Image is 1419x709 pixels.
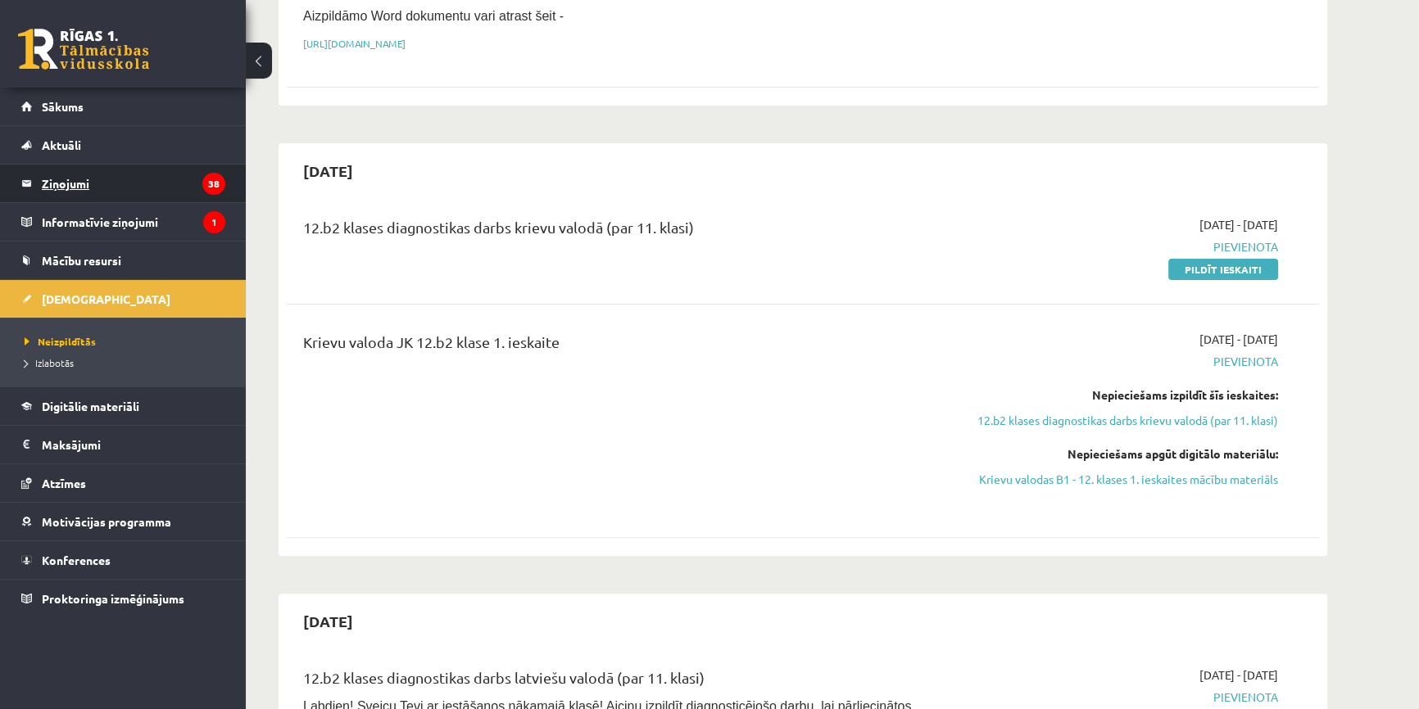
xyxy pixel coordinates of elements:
[42,591,184,606] span: Proktoringa izmēģinājums
[969,238,1278,255] span: Pievienota
[42,514,171,529] span: Motivācijas programma
[21,126,225,164] a: Aktuāli
[203,211,225,233] i: 1
[303,37,406,50] a: [URL][DOMAIN_NAME]
[287,151,369,190] h2: [DATE]
[25,334,229,349] a: Neizpildītās
[303,9,564,23] span: Aizpildāmo Word dokumentu vari atrast šeit -
[42,399,139,413] span: Digitālie materiāli
[42,99,84,114] span: Sākums
[42,253,121,268] span: Mācību resursi
[969,471,1278,488] a: Krievu valodas B1 - 12. klases 1. ieskaites mācību materiāls
[25,355,229,370] a: Izlabotās
[969,386,1278,404] div: Nepieciešams izpildīt šīs ieskaites:
[42,476,86,490] span: Atzīmes
[21,541,225,579] a: Konferences
[1199,216,1278,233] span: [DATE] - [DATE]
[21,88,225,125] a: Sākums
[42,291,170,306] span: [DEMOGRAPHIC_DATA]
[42,553,111,567] span: Konferences
[25,356,74,369] span: Izlabotās
[21,580,225,617] a: Proktoringa izmēģinājums
[969,353,1278,370] span: Pievienota
[303,216,945,246] div: 12.b2 klases diagnostikas darbs krievu valodā (par 11. klasi)
[42,165,225,202] legend: Ziņojumi
[42,203,225,241] legend: Informatīvie ziņojumi
[42,138,81,152] span: Aktuāli
[18,29,149,70] a: Rīgas 1. Tālmācības vidusskola
[202,173,225,195] i: 38
[303,666,945,697] div: 12.b2 klases diagnostikas darbs latviešu valodā (par 11. klasi)
[21,165,225,202] a: Ziņojumi38
[21,280,225,318] a: [DEMOGRAPHIC_DATA]
[21,464,225,502] a: Atzīmes
[42,426,225,463] legend: Maksājumi
[25,335,96,348] span: Neizpildītās
[287,602,369,640] h2: [DATE]
[21,203,225,241] a: Informatīvie ziņojumi1
[21,242,225,279] a: Mācību resursi
[21,426,225,463] a: Maksājumi
[303,331,945,361] div: Krievu valoda JK 12.b2 klase 1. ieskaite
[21,387,225,425] a: Digitālie materiāli
[1199,331,1278,348] span: [DATE] - [DATE]
[969,412,1278,429] a: 12.b2 klases diagnostikas darbs krievu valodā (par 11. klasi)
[1168,259,1278,280] a: Pildīt ieskaiti
[969,689,1278,706] span: Pievienota
[969,445,1278,463] div: Nepieciešams apgūt digitālo materiālu:
[1199,666,1278,684] span: [DATE] - [DATE]
[21,503,225,540] a: Motivācijas programma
